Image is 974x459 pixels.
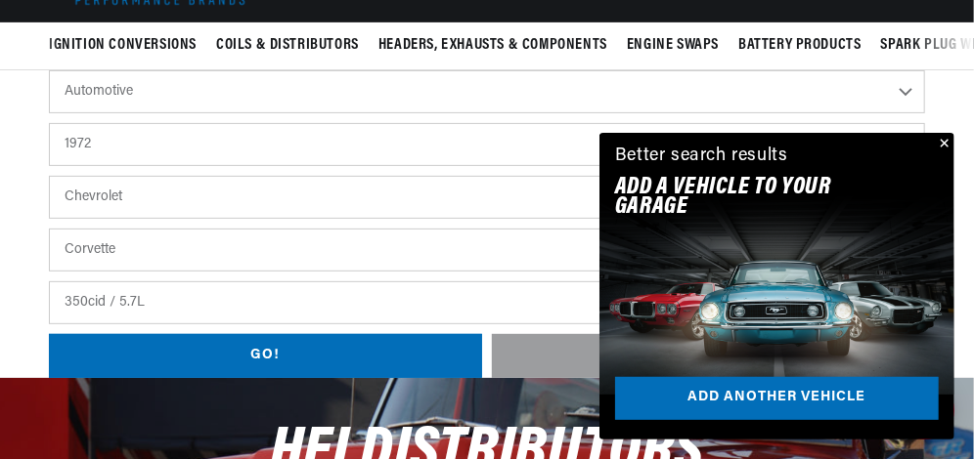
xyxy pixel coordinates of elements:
[615,178,890,218] h2: Add A VEHICLE to your garage
[49,334,482,378] div: GO!
[49,229,925,271] select: Model
[738,35,862,56] span: Battery Products
[49,22,206,68] summary: Ignition Conversions
[49,176,925,219] select: Make
[615,377,939,421] a: Add another vehicle
[369,22,617,68] summary: Headers, Exhausts & Components
[492,334,925,378] div: RESET
[49,70,925,113] select: Ride Type
[729,22,871,68] summary: Battery Products
[617,22,729,68] summary: Engine Swaps
[49,281,925,324] select: Engine
[615,143,788,171] div: Better search results
[49,35,197,56] span: Ignition Conversions
[206,22,369,68] summary: Coils & Distributors
[627,35,719,56] span: Engine Swaps
[378,35,607,56] span: Headers, Exhausts & Components
[931,133,954,156] button: Close
[216,35,359,56] span: Coils & Distributors
[49,123,925,166] select: Year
